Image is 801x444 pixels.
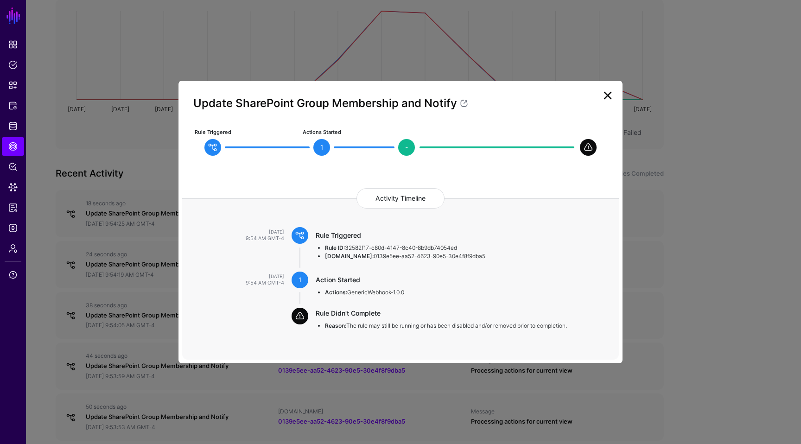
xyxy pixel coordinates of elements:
[347,289,404,296] span: GenericWebhook-1.0.0
[325,322,346,329] strong: Reason:
[325,253,374,260] strong: [DOMAIN_NAME]:
[325,289,347,296] strong: Actions:
[398,139,415,156] span: -
[316,309,601,318] div: Rule Didn't Complete
[182,228,284,235] div: [DATE]
[193,96,469,110] a: Update SharePoint Group Membership and Notify
[316,275,601,285] div: Action Started
[313,139,330,156] span: 1
[303,129,341,136] span: Actions Started
[182,273,284,279] div: [DATE]
[316,231,601,240] div: Rule Triggered
[325,252,601,260] li: 0139e5ee-aa52-4623-90e5-30e4f8f9dba5
[325,322,601,330] li: The rule may still be running or has been disabled and/or removed prior to completion.
[195,129,231,136] span: Rule Triggered
[182,235,284,241] div: 9:54 AM GMT-4
[292,272,308,288] span: 1
[182,279,284,286] div: 9:54 AM GMT-4
[356,188,445,209] h4: Activity Timeline
[325,244,601,252] li: 32582f17-c80d-4147-8c40-8b9db74054ed
[325,244,345,251] strong: Rule ID:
